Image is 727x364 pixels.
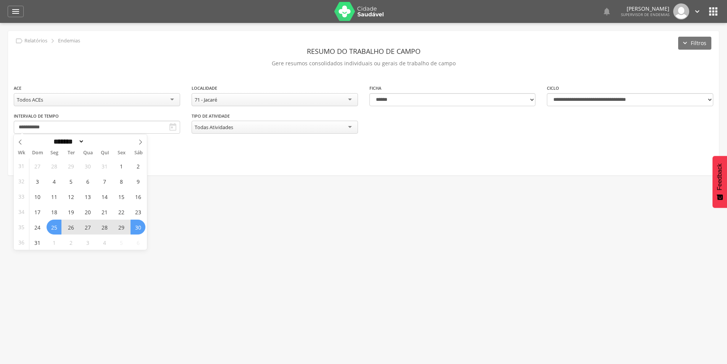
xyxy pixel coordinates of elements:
span: Setembro 2, 2025 [63,235,78,250]
span: Setembro 5, 2025 [114,235,129,250]
i:  [11,7,20,16]
span: Agosto 7, 2025 [97,174,112,189]
a:  [693,3,701,19]
div: Todas Atividades [195,124,233,131]
button: Filtros [678,37,711,50]
button: Feedback - Mostrar pesquisa [712,156,727,208]
span: Wk [14,147,29,158]
i:  [168,123,177,132]
span: 31 [18,159,24,173]
span: Seg [46,150,63,155]
i:  [707,5,719,18]
span: 36 [18,235,24,250]
span: Supervisor de Endemias [621,12,669,17]
span: Agosto 18, 2025 [47,204,61,219]
i:  [602,7,611,16]
span: Agosto 15, 2025 [114,189,129,204]
span: Agosto 3, 2025 [30,174,45,189]
p: Relatórios [24,38,47,44]
label: Ficha [369,85,381,91]
span: Dom [29,150,46,155]
span: 34 [18,204,24,219]
span: Agosto 12, 2025 [63,189,78,204]
span: Agosto 27, 2025 [80,220,95,235]
span: Agosto 31, 2025 [30,235,45,250]
label: ACE [14,85,21,91]
p: [PERSON_NAME] [621,6,669,11]
span: Agosto 8, 2025 [114,174,129,189]
span: 32 [18,174,24,189]
p: Endemias [58,38,80,44]
span: Julho 29, 2025 [63,159,78,173]
i:  [15,37,23,45]
span: Agosto 20, 2025 [80,204,95,219]
span: Agosto 2, 2025 [131,159,145,173]
span: 35 [18,220,24,235]
span: Setembro 6, 2025 [131,235,145,250]
span: Agosto 11, 2025 [47,189,61,204]
span: Agosto 26, 2025 [63,220,78,235]
span: Agosto 4, 2025 [47,174,61,189]
div: Todos ACEs [17,96,43,103]
input: Year [84,138,110,146]
i:  [693,7,701,16]
span: Setembro 4, 2025 [97,235,112,250]
div: 71 - Jacaré [195,96,217,103]
a:  [8,6,24,17]
span: Sáb [130,150,147,155]
span: Julho 31, 2025 [97,159,112,173]
span: Julho 27, 2025 [30,159,45,173]
span: Agosto 17, 2025 [30,204,45,219]
span: Agosto 25, 2025 [47,220,61,235]
span: Agosto 16, 2025 [131,189,145,204]
span: Agosto 28, 2025 [97,220,112,235]
span: Agosto 19, 2025 [63,204,78,219]
span: Agosto 10, 2025 [30,189,45,204]
label: Tipo de Atividade [192,113,230,119]
label: Ciclo [547,85,559,91]
i:  [48,37,57,45]
a:  [602,3,611,19]
span: Setembro 1, 2025 [47,235,61,250]
span: Ter [63,150,79,155]
span: Agosto 13, 2025 [80,189,95,204]
span: Agosto 5, 2025 [63,174,78,189]
span: Julho 30, 2025 [80,159,95,173]
select: Month [51,138,85,146]
span: Setembro 3, 2025 [80,235,95,250]
span: Agosto 9, 2025 [131,174,145,189]
span: Agosto 1, 2025 [114,159,129,173]
p: Gere resumos consolidados individuais ou gerais de trabalho de campo [14,58,713,69]
span: Julho 28, 2025 [47,159,61,173]
span: Agosto 29, 2025 [114,220,129,235]
span: Agosto 14, 2025 [97,189,112,204]
span: Qui [97,150,113,155]
span: Agosto 22, 2025 [114,204,129,219]
header: Resumo do Trabalho de Campo [14,44,713,58]
span: Agosto 6, 2025 [80,174,95,189]
span: Agosto 23, 2025 [131,204,145,219]
span: Agosto 30, 2025 [131,220,145,235]
span: Qua [79,150,96,155]
span: Agosto 21, 2025 [97,204,112,219]
span: 33 [18,189,24,204]
span: Agosto 24, 2025 [30,220,45,235]
label: Localidade [192,85,217,91]
span: Sex [113,150,130,155]
label: Intervalo de Tempo [14,113,59,119]
span: Feedback [716,163,723,190]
